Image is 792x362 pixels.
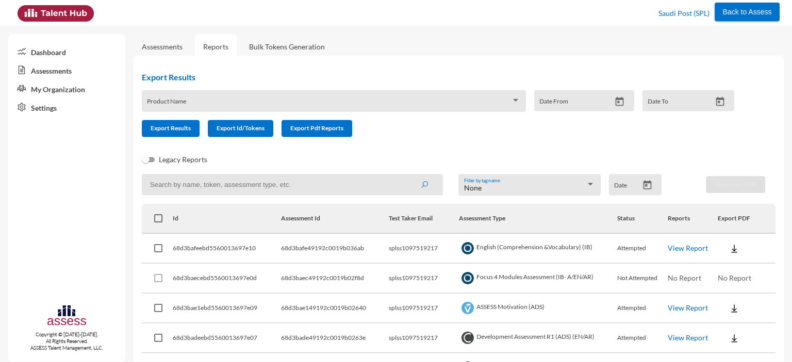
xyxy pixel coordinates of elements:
a: Settings [8,98,125,116]
th: Reports [668,204,718,234]
h2: Export Results [142,72,742,82]
td: Development Assessment R1 (ADS) (EN/AR) [459,323,617,353]
td: Not Attempted [617,264,668,294]
button: Download PDF [706,176,765,193]
td: Attempted [617,234,668,264]
th: Assessment Type [459,204,617,234]
a: View Report [668,303,708,312]
td: Attempted [617,294,668,323]
a: Reports [195,34,237,59]
span: Back to Assess [723,8,772,16]
td: 68d3baec49192c0019b02f8d [281,264,389,294]
span: Export Id/Tokens [217,124,265,132]
th: Export PDF [718,204,775,234]
span: None [464,183,482,192]
button: Export Results [142,120,200,137]
a: My Organization [8,79,125,98]
td: 68d3badeebd5560013697e07 [173,323,281,353]
td: 68d3bafeebd5560013697e10 [173,234,281,264]
button: Open calendar [711,96,729,107]
a: View Report [668,333,708,342]
img: assesscompany-logo.png [46,304,87,329]
button: Open calendar [610,96,629,107]
span: Export Pdf Reports [290,124,343,132]
button: Export Id/Tokens [208,120,273,137]
td: splss1097519217 [389,323,458,353]
a: Dashboard [8,42,125,61]
span: No Report [668,273,701,282]
a: View Report [668,244,708,252]
td: English (Comprehension &Vocabulary) (IB) [459,234,617,264]
td: 68d3bade49192c0019b0263e [281,323,389,353]
p: Saudi Post (SPL) [658,5,709,22]
td: 68d3baecebd5560013697e0d [173,264,281,294]
th: Assessment Id [281,204,389,234]
span: No Report [718,273,751,282]
th: Test Taker Email [389,204,458,234]
td: 68d3bae1ebd5560013697e09 [173,294,281,323]
a: Assessments [142,42,183,51]
td: splss1097519217 [389,294,458,323]
td: 68d3bae149192c0019b02640 [281,294,389,323]
td: Attempted [617,323,668,353]
p: Copyright © [DATE]-[DATE]. All Rights Reserved. ASSESS Talent Management, LLC. [8,331,125,351]
td: 68d3bafe49192c0019b036ab [281,234,389,264]
button: Back to Assess [715,3,780,21]
button: Open calendar [638,180,656,191]
a: Bulk Tokens Generation [241,34,333,59]
th: Id [173,204,281,234]
td: Focus 4 Modules Assessment (IB- A/EN/AR) [459,264,617,294]
td: splss1097519217 [389,234,458,264]
button: Export Pdf Reports [282,120,352,137]
span: Legacy Reports [159,153,207,166]
td: splss1097519217 [389,264,458,294]
a: Assessments [8,61,125,79]
span: Download PDF [715,180,756,188]
td: ASSESS Motivation (ADS) [459,294,617,323]
span: Export Results [151,124,191,132]
input: Search by name, token, assessment type, etc. [142,174,443,195]
a: Back to Assess [715,5,780,16]
th: Status [617,204,668,234]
